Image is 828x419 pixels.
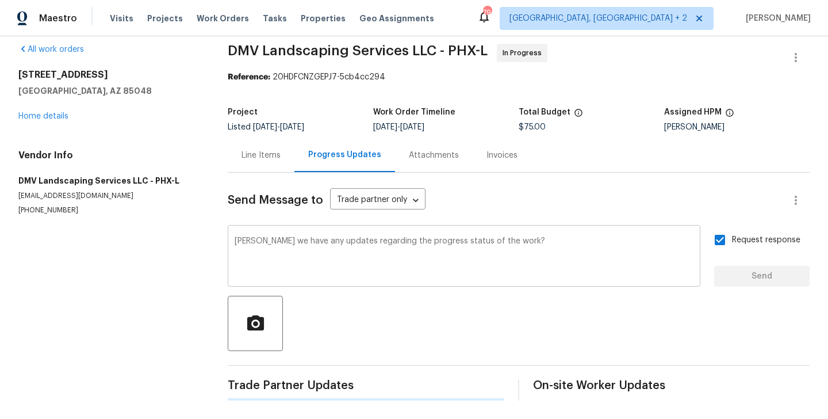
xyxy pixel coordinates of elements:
[235,237,693,277] textarea: [PERSON_NAME] we have any updates regarding the progress status of the work?
[228,380,504,391] span: Trade Partner Updates
[732,234,800,246] span: Request response
[409,150,459,161] div: Attachments
[330,191,425,210] div: Trade partner only
[263,14,287,22] span: Tasks
[400,123,424,131] span: [DATE]
[197,13,249,24] span: Work Orders
[503,47,546,59] span: In Progress
[301,13,346,24] span: Properties
[483,7,491,18] div: 79
[18,45,84,54] a: All work orders
[664,123,810,131] div: [PERSON_NAME]
[280,123,304,131] span: [DATE]
[308,149,381,161] div: Progress Updates
[147,13,183,24] span: Projects
[253,123,277,131] span: [DATE]
[18,191,200,201] p: [EMAIL_ADDRESS][DOMAIN_NAME]
[373,123,424,131] span: -
[519,123,546,131] span: $75.00
[241,150,281,161] div: Line Items
[486,150,517,161] div: Invoices
[359,13,434,24] span: Geo Assignments
[18,150,200,161] h4: Vendor Info
[228,108,258,116] h5: Project
[110,13,133,24] span: Visits
[725,108,734,123] span: The hpm assigned to this work order.
[18,112,68,120] a: Home details
[228,195,323,206] span: Send Message to
[373,108,455,116] h5: Work Order Timeline
[741,13,811,24] span: [PERSON_NAME]
[228,44,488,58] span: DMV Landscaping Services LLC - PHX-L
[18,69,200,81] h2: [STREET_ADDRESS]
[533,380,810,391] span: On-site Worker Updates
[39,13,77,24] span: Maestro
[253,123,304,131] span: -
[228,123,304,131] span: Listed
[18,85,200,97] h5: [GEOGRAPHIC_DATA], AZ 85048
[664,108,722,116] h5: Assigned HPM
[509,13,687,24] span: [GEOGRAPHIC_DATA], [GEOGRAPHIC_DATA] + 2
[18,205,200,215] p: [PHONE_NUMBER]
[373,123,397,131] span: [DATE]
[228,73,270,81] b: Reference:
[574,108,583,123] span: The total cost of line items that have been proposed by Opendoor. This sum includes line items th...
[228,71,810,83] div: 20HDFCNZGEPJ7-5cb4cc294
[18,175,200,186] h5: DMV Landscaping Services LLC - PHX-L
[519,108,570,116] h5: Total Budget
